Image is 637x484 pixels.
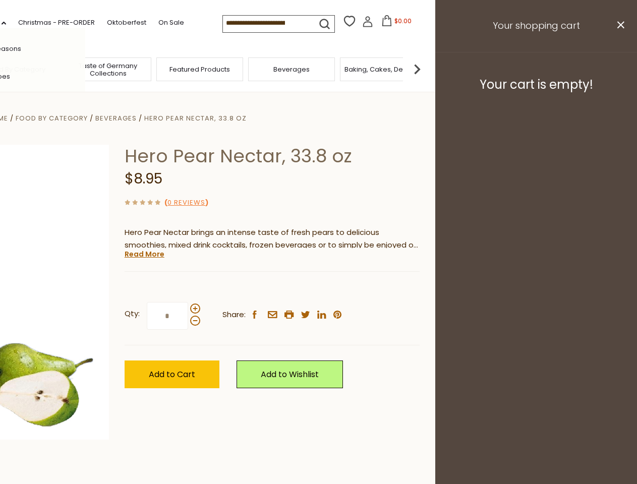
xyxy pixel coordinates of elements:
[273,66,310,73] a: Beverages
[222,309,246,321] span: Share:
[125,249,164,259] a: Read More
[125,145,420,167] h1: Hero Pear Nectar, 33.8 oz
[68,62,148,77] a: Taste of Germany Collections
[147,302,188,330] input: Qty:
[107,17,146,28] a: Oktoberfest
[125,169,162,189] span: $8.95
[144,113,247,123] a: Hero Pear Nectar, 33.8 oz
[158,17,184,28] a: On Sale
[16,113,88,123] a: Food By Category
[149,369,195,380] span: Add to Cart
[164,198,208,207] span: ( )
[344,66,423,73] a: Baking, Cakes, Desserts
[407,59,427,79] img: next arrow
[448,77,624,92] h3: Your cart is empty!
[237,360,343,388] a: Add to Wishlist
[18,17,95,28] a: Christmas - PRE-ORDER
[375,15,418,30] button: $0.00
[169,66,230,73] a: Featured Products
[125,226,420,252] p: Hero Pear Nectar brings an intense taste of fresh pears to delicious smoothies, mixed drink cockt...
[125,308,140,320] strong: Qty:
[95,113,137,123] a: Beverages
[167,198,205,208] a: 0 Reviews
[125,360,219,388] button: Add to Cart
[394,17,412,25] span: $0.00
